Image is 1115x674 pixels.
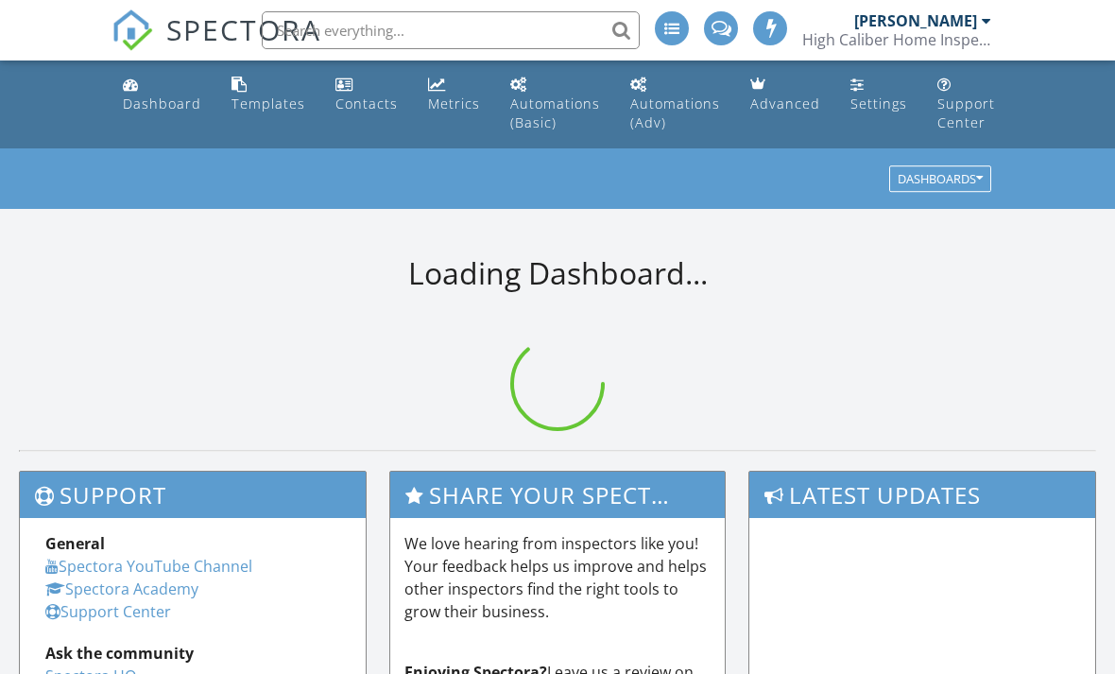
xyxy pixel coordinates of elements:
[510,95,600,131] div: Automations (Basic)
[20,472,366,518] h3: Support
[224,68,313,122] a: Templates
[749,472,1095,518] h3: Latest Updates
[45,533,105,554] strong: General
[854,11,977,30] div: [PERSON_NAME]
[45,579,198,599] a: Spectora Academy
[889,166,991,193] button: Dashboards
[428,95,480,112] div: Metrics
[404,532,711,623] p: We love hearing from inspectors like you! Your feedback helps us improve and helps other inspecto...
[390,472,725,518] h3: Share Your Spectora Experience
[115,68,209,122] a: Dashboard
[743,68,828,122] a: Advanced
[262,11,640,49] input: Search everything...
[937,95,995,131] div: Support Center
[898,173,983,186] div: Dashboards
[630,95,720,131] div: Automations (Adv)
[45,556,252,577] a: Spectora YouTube Channel
[503,68,608,141] a: Automations (Basic)
[45,642,340,665] div: Ask the community
[166,9,321,49] span: SPECTORA
[328,68,405,122] a: Contacts
[420,68,488,122] a: Metrics
[45,601,171,622] a: Support Center
[750,95,820,112] div: Advanced
[232,95,305,112] div: Templates
[123,95,201,112] div: Dashboard
[843,68,915,122] a: Settings
[930,68,1003,141] a: Support Center
[623,68,728,141] a: Automations (Advanced)
[111,26,321,65] a: SPECTORA
[850,95,907,112] div: Settings
[335,95,398,112] div: Contacts
[111,9,153,51] img: The Best Home Inspection Software - Spectora
[802,30,991,49] div: High Caliber Home Inspections, LLC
